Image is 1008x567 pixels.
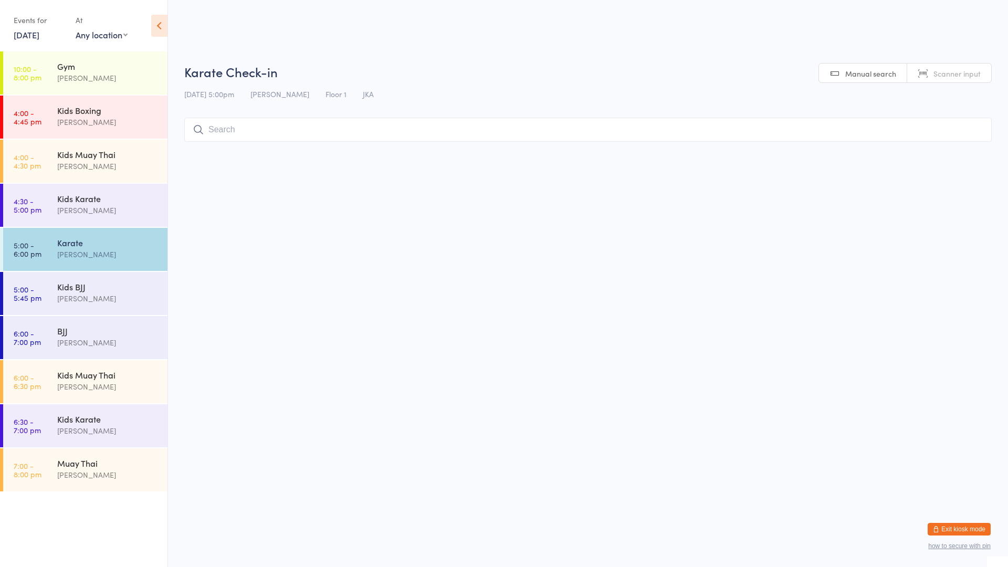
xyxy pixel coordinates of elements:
[76,29,128,40] div: Any location
[933,68,981,79] span: Scanner input
[57,237,159,248] div: Karate
[14,241,41,258] time: 5:00 - 6:00 pm
[14,65,41,81] time: 10:00 - 8:00 pm
[14,153,41,170] time: 4:00 - 4:30 pm
[57,149,159,160] div: Kids Muay Thai
[3,404,167,447] a: 6:30 -7:00 pmKids Karate[PERSON_NAME]
[57,469,159,481] div: [PERSON_NAME]
[3,360,167,403] a: 6:00 -6:30 pmKids Muay Thai[PERSON_NAME]
[3,448,167,491] a: 7:00 -8:00 pmMuay Thai[PERSON_NAME]
[57,381,159,393] div: [PERSON_NAME]
[57,72,159,84] div: [PERSON_NAME]
[14,197,41,214] time: 4:30 - 5:00 pm
[57,413,159,425] div: Kids Karate
[57,104,159,116] div: Kids Boxing
[184,118,992,142] input: Search
[928,542,991,550] button: how to secure with pin
[57,193,159,204] div: Kids Karate
[57,337,159,349] div: [PERSON_NAME]
[57,204,159,216] div: [PERSON_NAME]
[3,96,167,139] a: 4:00 -4:45 pmKids Boxing[PERSON_NAME]
[57,248,159,260] div: [PERSON_NAME]
[14,12,65,29] div: Events for
[14,285,41,302] time: 5:00 - 5:45 pm
[3,140,167,183] a: 4:00 -4:30 pmKids Muay Thai[PERSON_NAME]
[363,89,374,99] span: JKA
[57,457,159,469] div: Muay Thai
[845,68,896,79] span: Manual search
[325,89,346,99] span: Floor 1
[3,51,167,94] a: 10:00 -8:00 pmGym[PERSON_NAME]
[3,316,167,359] a: 6:00 -7:00 pmBJJ[PERSON_NAME]
[14,461,41,478] time: 7:00 - 8:00 pm
[57,369,159,381] div: Kids Muay Thai
[928,523,991,535] button: Exit kiosk mode
[14,417,41,434] time: 6:30 - 7:00 pm
[57,292,159,304] div: [PERSON_NAME]
[57,325,159,337] div: BJJ
[184,63,992,80] h2: Karate Check-in
[57,425,159,437] div: [PERSON_NAME]
[184,89,234,99] span: [DATE] 5:00pm
[14,109,41,125] time: 4:00 - 4:45 pm
[57,60,159,72] div: Gym
[250,89,309,99] span: [PERSON_NAME]
[14,29,39,40] a: [DATE]
[14,329,41,346] time: 6:00 - 7:00 pm
[14,373,41,390] time: 6:00 - 6:30 pm
[3,272,167,315] a: 5:00 -5:45 pmKids BJJ[PERSON_NAME]
[3,184,167,227] a: 4:30 -5:00 pmKids Karate[PERSON_NAME]
[76,12,128,29] div: At
[3,228,167,271] a: 5:00 -6:00 pmKarate[PERSON_NAME]
[57,160,159,172] div: [PERSON_NAME]
[57,281,159,292] div: Kids BJJ
[57,116,159,128] div: [PERSON_NAME]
